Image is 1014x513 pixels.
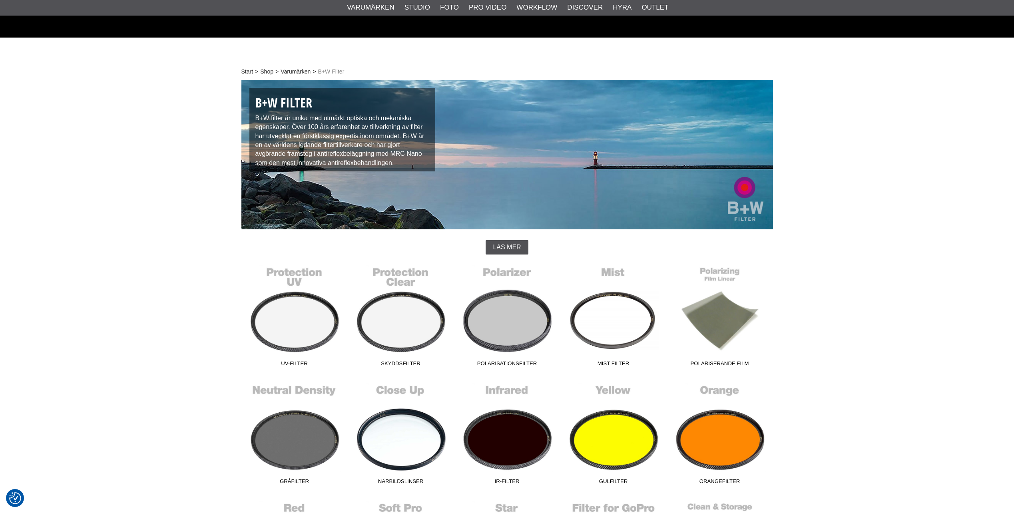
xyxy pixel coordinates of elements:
[260,68,273,76] a: Shop
[454,380,560,488] a: IR-Filter
[454,262,560,370] a: Polarisationsfilter
[454,360,560,370] span: Polarisationsfilter
[454,477,560,488] span: IR-Filter
[281,68,311,76] a: Varumärken
[347,2,394,13] a: Varumärken
[493,244,521,251] span: Läs mer
[9,491,21,505] button: Samtyckesinställningar
[275,68,279,76] span: >
[241,80,773,229] img: B+W Filter
[241,262,348,370] a: UV-Filter
[560,380,667,488] a: Gulfilter
[348,262,454,370] a: Skyddsfilter
[241,360,348,370] span: UV-Filter
[241,380,348,488] a: Gråfilter
[567,2,603,13] a: Discover
[667,477,773,488] span: Orangefilter
[667,262,773,370] a: Polariserande film
[348,380,454,488] a: Närbildslinser
[641,2,668,13] a: Outlet
[404,2,430,13] a: Studio
[667,380,773,488] a: Orangefilter
[9,492,21,504] img: Revisit consent button
[348,477,454,488] span: Närbildslinser
[440,2,459,13] a: Foto
[348,360,454,370] span: Skyddsfilter
[241,477,348,488] span: Gråfilter
[613,2,632,13] a: Hyra
[560,262,667,370] a: Mist Filter
[241,68,253,76] a: Start
[560,477,667,488] span: Gulfilter
[255,68,258,76] span: >
[313,68,316,76] span: >
[318,68,345,76] span: B+W Filter
[667,360,773,370] span: Polariserande film
[255,94,430,112] h1: B+W Filter
[249,88,436,171] div: B+W filter är unika med utmärkt optiska och mekaniska egenskaper. Över 100 års erfarenhet av till...
[560,360,667,370] span: Mist Filter
[469,2,506,13] a: Pro Video
[516,2,557,13] a: Workflow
